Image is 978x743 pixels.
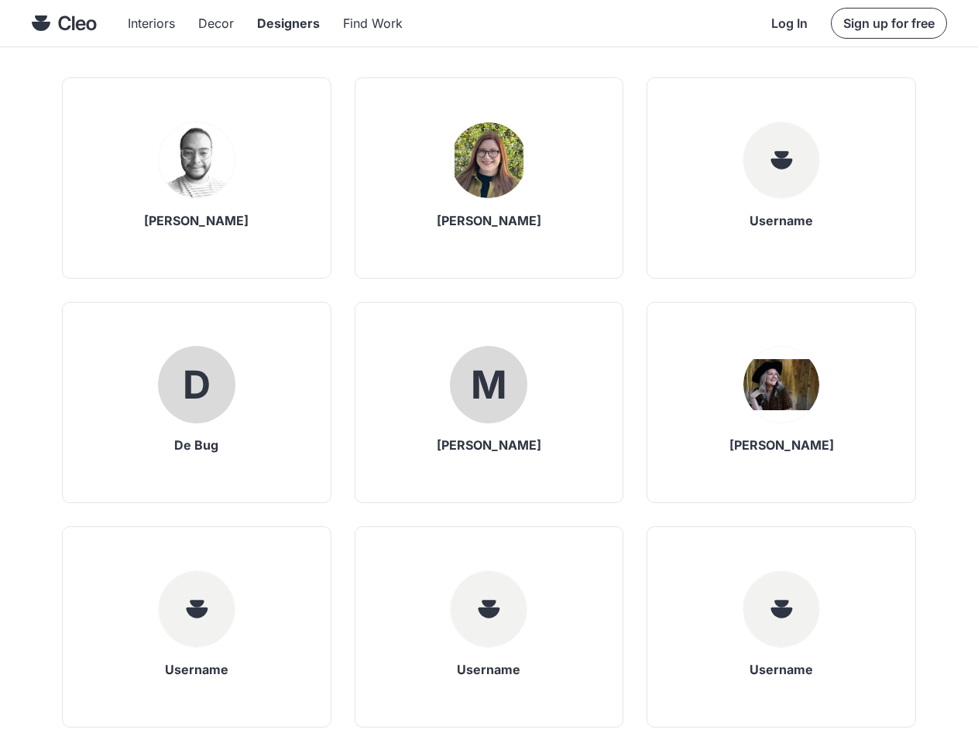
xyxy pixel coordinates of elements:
[183,365,211,404] div: D
[165,663,228,676] div: Username
[343,17,403,29] div: Find Work
[729,439,834,451] div: [PERSON_NAME]
[437,214,541,227] div: [PERSON_NAME]
[750,214,813,227] div: Username
[437,439,541,451] div: [PERSON_NAME]
[831,8,947,39] button: Sign up for free
[128,17,175,29] div: Interiors
[750,663,813,676] div: Username
[771,17,808,29] div: Log In
[257,17,320,29] div: Designers
[174,439,218,451] div: De Bug
[457,663,520,676] div: Username
[471,365,507,404] div: M
[144,214,249,227] div: [PERSON_NAME]
[198,17,234,29] div: Decor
